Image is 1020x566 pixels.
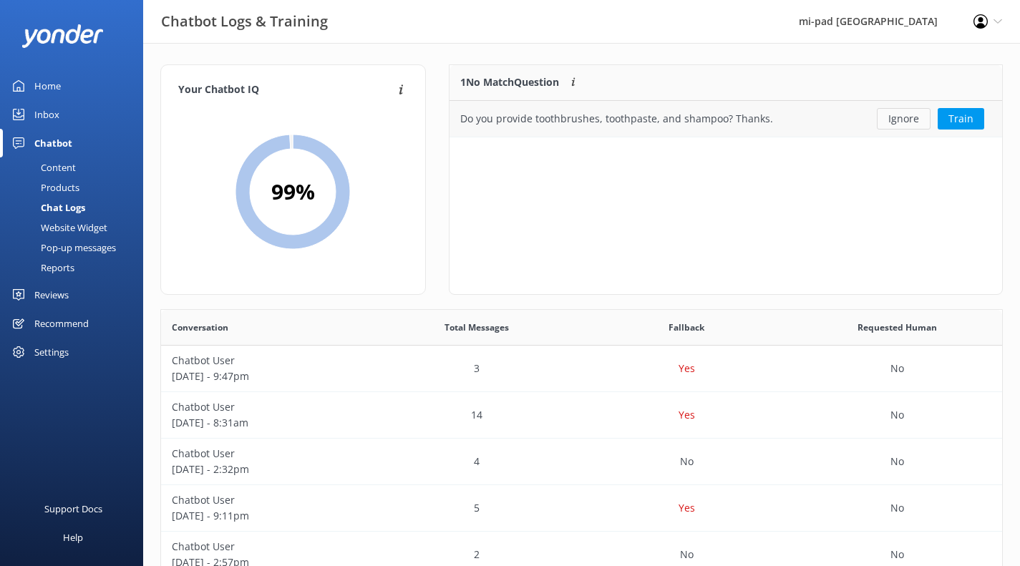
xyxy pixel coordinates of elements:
[9,238,143,258] a: Pop-up messages
[679,361,695,376] p: Yes
[161,346,1002,392] div: row
[34,280,69,309] div: Reviews
[890,500,904,516] p: No
[858,321,937,334] span: Requested Human
[172,399,361,415] p: Chatbot User
[9,197,85,218] div: Chat Logs
[890,407,904,423] p: No
[474,454,480,469] p: 4
[9,258,143,278] a: Reports
[161,392,1002,439] div: row
[9,197,143,218] a: Chat Logs
[445,321,509,334] span: Total Messages
[877,108,931,130] button: Ignore
[34,100,59,129] div: Inbox
[450,101,1002,137] div: grid
[474,500,480,516] p: 5
[63,523,83,552] div: Help
[9,218,107,238] div: Website Widget
[679,500,695,516] p: Yes
[172,415,361,431] p: [DATE] - 8:31am
[172,508,361,524] p: [DATE] - 9:11pm
[9,157,143,177] a: Content
[34,72,61,100] div: Home
[890,454,904,469] p: No
[161,10,328,33] h3: Chatbot Logs & Training
[172,462,361,477] p: [DATE] - 2:32pm
[450,101,1002,137] div: row
[938,108,984,130] button: Train
[161,485,1002,532] div: row
[890,361,904,376] p: No
[460,111,773,127] div: Do you provide toothbrushes, toothpaste, and shampoo? Thanks.
[172,369,361,384] p: [DATE] - 9:47pm
[172,353,361,369] p: Chatbot User
[460,74,559,90] p: 1 No Match Question
[9,238,116,258] div: Pop-up messages
[9,218,143,238] a: Website Widget
[471,407,482,423] p: 14
[44,494,102,523] div: Support Docs
[21,24,104,48] img: yonder-white-logo.png
[9,157,76,177] div: Content
[172,539,361,555] p: Chatbot User
[172,321,228,334] span: Conversation
[890,547,904,562] p: No
[34,129,72,157] div: Chatbot
[34,309,89,338] div: Recommend
[679,407,695,423] p: Yes
[9,258,74,278] div: Reports
[172,492,361,508] p: Chatbot User
[474,361,480,376] p: 3
[680,454,694,469] p: No
[34,338,69,366] div: Settings
[271,175,315,209] h2: 99 %
[9,177,143,197] a: Products
[161,439,1002,485] div: row
[178,82,394,98] h4: Your Chatbot IQ
[669,321,704,334] span: Fallback
[474,547,480,562] p: 2
[172,446,361,462] p: Chatbot User
[9,177,79,197] div: Products
[680,547,694,562] p: No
